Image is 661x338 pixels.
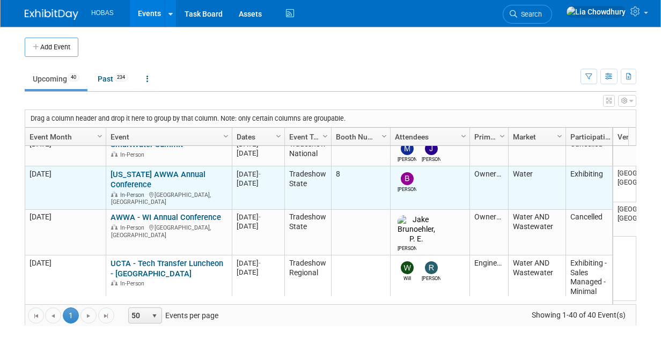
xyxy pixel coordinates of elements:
a: Venue Location [618,128,655,146]
td: Owners/Engineers [469,166,508,209]
div: [DATE] [237,179,280,188]
a: Column Settings [94,128,106,144]
a: Event [111,128,225,146]
img: Will Stafford [401,261,414,274]
a: Event Type (Tradeshow National, Regional, State, Sponsorship, Assoc Event) [289,128,324,146]
span: Column Settings [555,132,564,141]
a: Column Settings [497,128,509,144]
span: Search [517,10,542,18]
div: [DATE] [237,268,280,277]
img: Rene Garcia [425,261,438,274]
span: In-Person [120,192,148,199]
div: [GEOGRAPHIC_DATA], [GEOGRAPHIC_DATA] [111,190,227,206]
a: Column Settings [458,128,470,144]
a: Participation Type [570,128,617,146]
td: Water AND Wastewater [508,210,565,256]
span: Column Settings [498,132,506,141]
span: Column Settings [321,132,329,141]
a: Go to the last page [98,307,114,324]
img: Bryant Welch [401,172,414,185]
span: - [259,170,261,178]
span: Go to the next page [84,312,93,320]
img: Jake Brunoehler, P. E. [398,215,435,244]
div: Rene Garcia [422,274,440,282]
a: Go to the previous page [45,307,61,324]
div: [DATE] [237,149,280,158]
a: Event Month [30,128,99,146]
a: Go to the next page [80,307,97,324]
td: Engineers [469,255,508,320]
td: Tradeshow Regional [284,255,331,320]
img: In-Person Event [111,192,117,197]
span: - [259,259,261,267]
a: Search [503,5,552,24]
td: [DATE] [25,255,106,320]
span: Go to the first page [32,312,40,320]
td: Cancelled [565,136,624,166]
div: Bryant Welch [398,185,416,193]
div: Jake Brunoehler, P. E. [398,244,416,252]
a: Dates [237,128,277,146]
td: Tradeshow National [284,136,331,166]
a: Primary Attendees [474,128,501,146]
span: 40 [68,74,79,82]
span: - [259,213,261,221]
a: [US_STATE] AWWA Annual Conference [111,170,205,189]
a: Go to the first page [28,307,44,324]
div: [DATE] [237,222,280,231]
a: Column Settings [320,128,332,144]
a: Column Settings [273,128,285,144]
span: 234 [114,74,128,82]
a: UCTA - Tech Transfer Luncheon - [GEOGRAPHIC_DATA] [111,259,223,278]
div: [GEOGRAPHIC_DATA], [GEOGRAPHIC_DATA] [111,223,227,239]
button: Add Event [25,38,78,57]
td: Cancelled [565,210,624,256]
img: In-Person Event [111,280,117,285]
td: 8 [331,166,390,209]
div: Drag a column header and drop it here to group by that column. Note: only certain columns are gro... [25,110,636,127]
img: Mike Bussio [401,142,414,155]
td: [DATE] [25,210,106,256]
a: AWWA - WI Annual Conference [111,212,221,222]
span: 50 [129,308,147,323]
span: Column Settings [222,132,230,141]
span: Events per page [115,307,229,324]
span: Column Settings [380,132,388,141]
a: Column Settings [379,128,391,144]
span: In-Person [120,151,148,158]
span: Go to the last page [102,312,111,320]
img: Jeffrey LeBlanc [425,142,438,155]
div: [DATE] [237,170,280,179]
td: Tradeshow State [284,166,331,209]
td: Water AND Wastewater [508,255,565,320]
td: Exhibiting - Sales Managed - Minimal Marketing Involvement [565,255,624,320]
a: Upcoming40 [25,69,87,89]
img: In-Person Event [111,224,117,230]
span: Column Settings [459,132,468,141]
div: [DATE] [237,212,280,222]
a: Booth Number [336,128,383,146]
td: Tradeshow State [284,210,331,256]
span: Column Settings [96,132,104,141]
div: Jeffrey LeBlanc [422,155,440,163]
td: [DATE] [25,166,106,209]
a: Market [513,128,559,146]
img: Lia Chowdhury [566,6,626,18]
div: [DATE] [237,259,280,268]
td: Water [508,166,565,209]
td: [DATE] [25,136,106,166]
a: Column Settings [554,128,566,144]
img: ExhibitDay [25,9,78,20]
span: select [150,312,159,320]
td: Owners/Engineers [469,210,508,256]
span: Go to the previous page [49,312,57,320]
span: 1 [63,307,79,324]
span: In-Person [120,224,148,231]
div: Mike Bussio [398,155,416,163]
td: Exhibiting [565,166,624,209]
a: Past234 [90,69,136,89]
div: Will Stafford [398,274,416,282]
span: Column Settings [274,132,283,141]
img: In-Person Event [111,151,117,157]
a: Column Settings [221,128,232,144]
